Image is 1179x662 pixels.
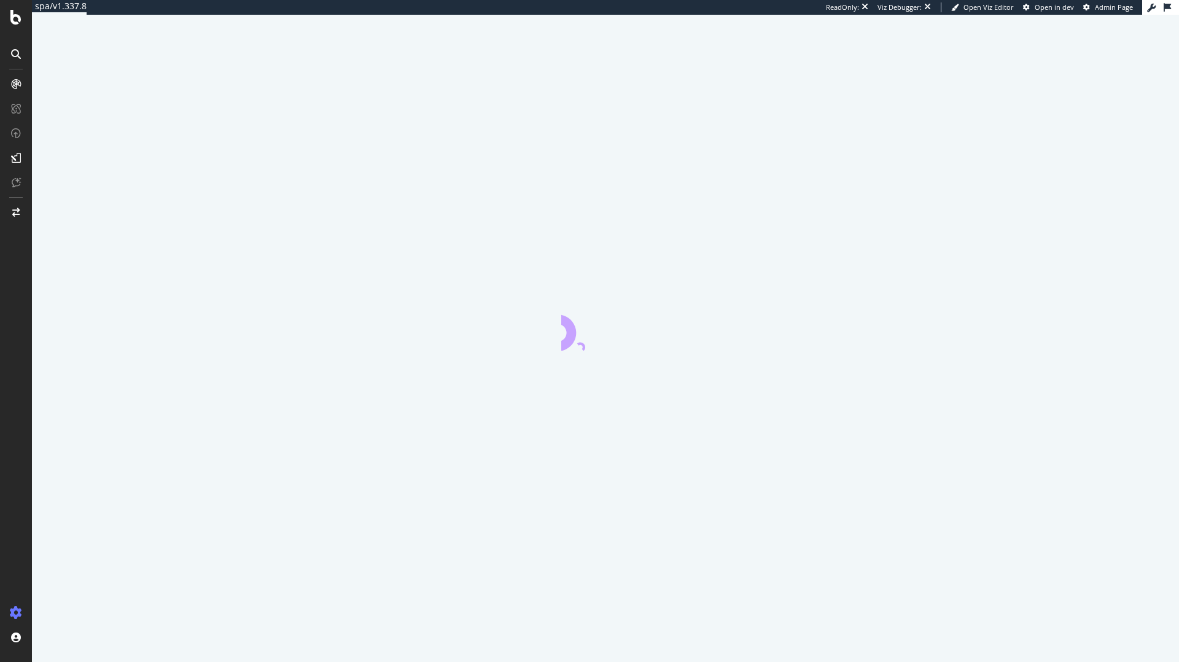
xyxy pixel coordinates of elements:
[1095,2,1133,12] span: Admin Page
[877,2,922,12] div: Viz Debugger:
[951,2,1014,12] a: Open Viz Editor
[963,2,1014,12] span: Open Viz Editor
[1083,2,1133,12] a: Admin Page
[561,306,650,351] div: animation
[1023,2,1074,12] a: Open in dev
[1035,2,1074,12] span: Open in dev
[826,2,859,12] div: ReadOnly:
